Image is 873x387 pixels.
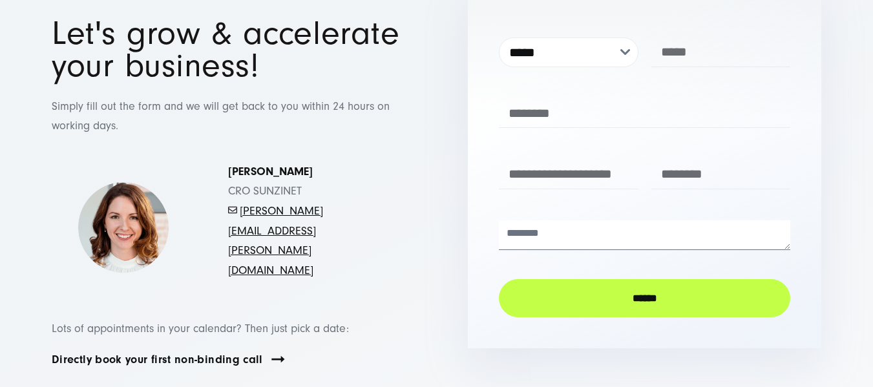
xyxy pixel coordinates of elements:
strong: [PERSON_NAME] [228,165,313,178]
p: Lots of appointments in your calendar? Then just pick a date: [52,319,405,339]
a: Directly book your first non-binding call [52,352,263,367]
p: CRO SUNZINET [228,162,379,281]
a: [PERSON_NAME][EMAIL_ADDRESS][PERSON_NAME][DOMAIN_NAME] [228,204,323,277]
span: Simply fill out the form and we will get back to you within 24 hours on working days. [52,99,390,133]
img: Simona-kontakt-page-picture [78,182,169,273]
span: - [237,204,240,218]
span: Let's grow & accelerate your business! [52,14,399,85]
